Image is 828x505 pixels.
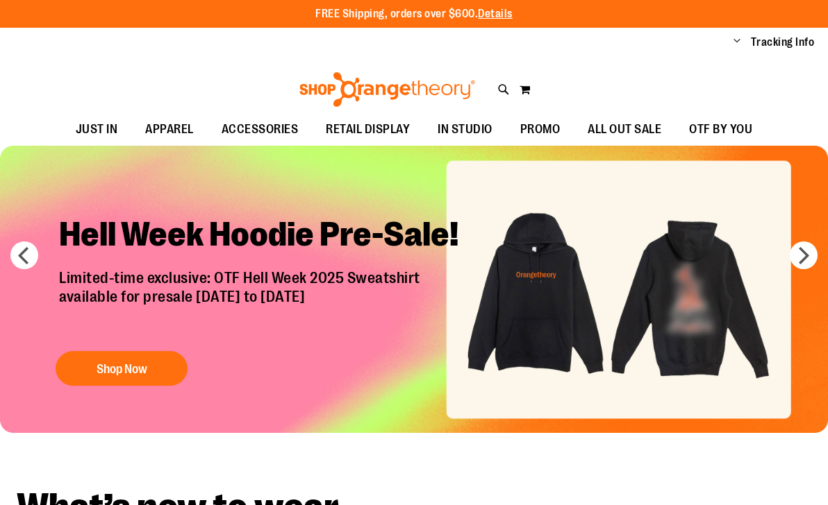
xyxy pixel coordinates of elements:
button: prev [10,241,38,269]
h2: Hell Week Hoodie Pre-Sale! [49,203,483,269]
p: Limited-time exclusive: OTF Hell Week 2025 Sweatshirt available for presale [DATE] to [DATE] [49,269,483,337]
p: FREE Shipping, orders over $600. [315,6,513,22]
span: APPAREL [145,114,194,145]
span: ACCESSORIES [222,114,299,145]
button: next [790,241,818,269]
a: Tracking Info [751,35,815,50]
span: RETAIL DISPLAY [326,114,410,145]
a: Details [478,8,513,20]
a: Hell Week Hoodie Pre-Sale! Limited-time exclusive: OTF Hell Week 2025 Sweatshirtavailable for pre... [49,203,483,393]
button: Shop Now [56,351,188,386]
span: OTF BY YOU [689,114,752,145]
span: ALL OUT SALE [588,114,661,145]
img: Shop Orangetheory [297,72,477,107]
span: PROMO [520,114,561,145]
span: JUST IN [76,114,118,145]
span: IN STUDIO [438,114,492,145]
button: Account menu [734,35,740,49]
